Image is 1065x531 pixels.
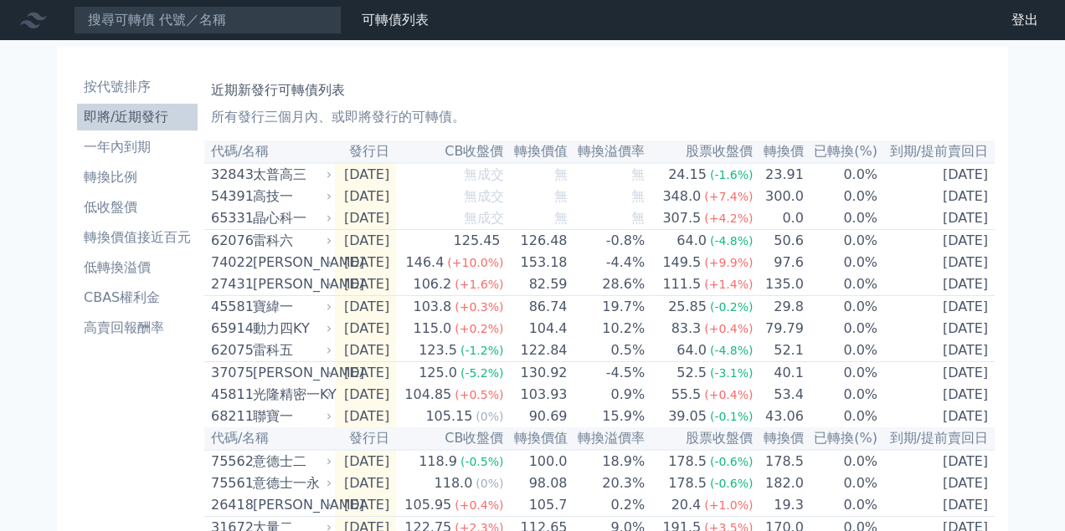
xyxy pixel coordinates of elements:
[878,384,995,406] td: [DATE]
[754,230,804,253] td: 50.6
[805,384,878,406] td: 0.0%
[878,450,995,472] td: [DATE]
[805,230,878,253] td: 0.0%
[673,231,710,251] div: 64.0
[211,186,249,207] div: 54391
[710,344,754,357] span: (-4.8%)
[77,288,198,308] li: CBAS權利金
[754,384,804,406] td: 53.4
[335,230,396,253] td: [DATE]
[460,344,504,357] span: (-1.2%)
[673,363,710,383] div: 52.5
[710,477,754,490] span: (-0.6%)
[77,164,198,191] a: 轉換比例
[476,410,503,423] span: (0%)
[659,186,704,207] div: 348.0
[878,252,995,273] td: [DATE]
[455,498,503,512] span: (+0.4%)
[754,494,804,517] td: 19.3
[211,363,249,383] div: 37075
[335,362,396,385] td: [DATE]
[754,252,804,273] td: 97.6
[754,273,804,296] td: 135.0
[464,188,504,204] span: 無成交
[335,340,396,362] td: [DATE]
[754,163,804,186] td: 23.91
[673,340,710,360] div: 64.0
[253,473,328,493] div: 意德士一永
[505,406,569,427] td: 90.69
[754,362,804,385] td: 40.1
[505,230,569,253] td: 126.48
[77,314,198,341] a: 高賣回報酬率
[77,77,198,97] li: 按代號排序
[569,384,646,406] td: 0.9%
[403,253,448,273] div: 146.4
[253,319,328,339] div: 動力四KY
[710,410,754,423] span: (-0.1%)
[415,363,460,383] div: 125.0
[659,208,704,228] div: 307.5
[409,319,455,339] div: 115.0
[253,385,328,405] div: 光隆精密一KY
[253,406,328,426] div: 聯寶一
[505,472,569,494] td: 98.08
[665,406,710,426] div: 39.05
[505,340,569,362] td: 122.84
[77,167,198,187] li: 轉換比例
[668,495,705,515] div: 20.4
[554,210,568,226] span: 無
[710,366,754,380] span: (-3.1%)
[878,340,995,362] td: [DATE]
[805,296,878,319] td: 0.0%
[335,406,396,427] td: [DATE]
[401,495,455,515] div: 105.95
[409,297,455,317] div: 103.8
[704,212,753,225] span: (+4.2%)
[211,253,249,273] div: 74022
[805,450,878,472] td: 0.0%
[455,300,503,314] span: (+0.3%)
[335,318,396,340] td: [DATE]
[981,451,1065,531] div: 聊天小工具
[211,165,249,185] div: 32843
[805,186,878,207] td: 0.0%
[569,472,646,494] td: 20.3%
[646,427,754,450] th: 股票收盤價
[805,163,878,186] td: 0.0%
[505,494,569,517] td: 105.7
[253,495,328,515] div: [PERSON_NAME]
[754,427,804,450] th: 轉換價
[981,451,1065,531] iframe: Chat Widget
[335,494,396,517] td: [DATE]
[710,300,754,314] span: (-0.2%)
[569,140,646,163] th: 轉換溢價率
[805,252,878,273] td: 0.0%
[878,296,995,319] td: [DATE]
[77,258,198,278] li: 低轉換溢價
[878,406,995,427] td: [DATE]
[754,406,804,427] td: 43.06
[704,322,753,335] span: (+0.4%)
[878,230,995,253] td: [DATE]
[754,340,804,362] td: 52.1
[77,224,198,251] a: 轉換價值接近百元
[665,473,710,493] div: 178.5
[211,208,249,228] div: 65331
[335,384,396,406] td: [DATE]
[335,186,396,207] td: [DATE]
[805,494,878,517] td: 0.0%
[754,140,804,163] th: 轉換價
[335,450,396,472] td: [DATE]
[460,366,504,380] span: (-5.2%)
[77,284,198,311] a: CBAS權利金
[505,140,569,163] th: 轉換價值
[253,363,328,383] div: [PERSON_NAME]
[805,362,878,385] td: 0.0%
[704,388,753,401] span: (+0.4%)
[211,231,249,251] div: 62076
[665,297,710,317] div: 25.85
[211,297,249,317] div: 45581
[464,210,504,226] span: 無成交
[805,340,878,362] td: 0.0%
